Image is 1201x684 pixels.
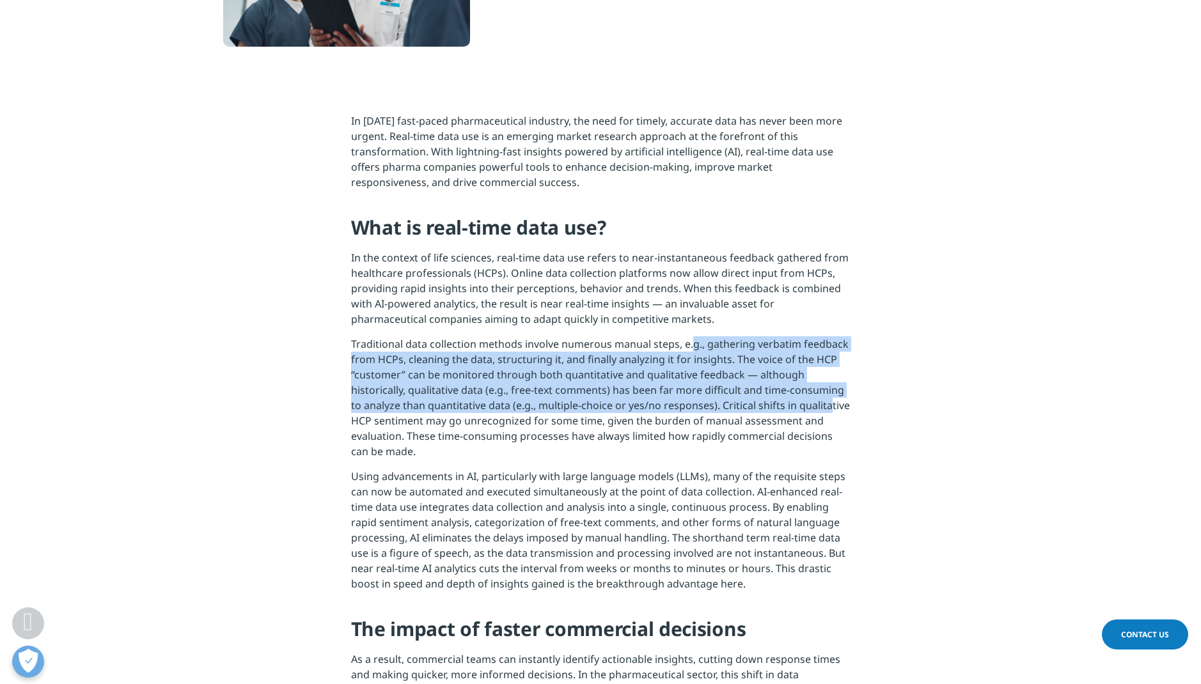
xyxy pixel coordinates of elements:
p: In the context of life sciences, real-time data use refers to near-instantaneous feedback gathere... [351,250,851,336]
button: Open Preferences [12,646,44,678]
p: Traditional data collection methods involve numerous manual steps, e.g., gathering verbatim feedb... [351,336,851,469]
h4: The impact of faster commercial decisions [351,616,851,651]
a: Contact Us [1102,619,1188,649]
p: Using advancements in AI, particularly with large language models (LLMs), many of the requisite s... [351,469,851,601]
p: In [DATE] fast-paced pharmaceutical industry, the need for timely, accurate data has never been m... [351,113,851,199]
h4: What is real-time data use? [351,215,851,250]
span: Contact Us [1121,629,1169,640]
